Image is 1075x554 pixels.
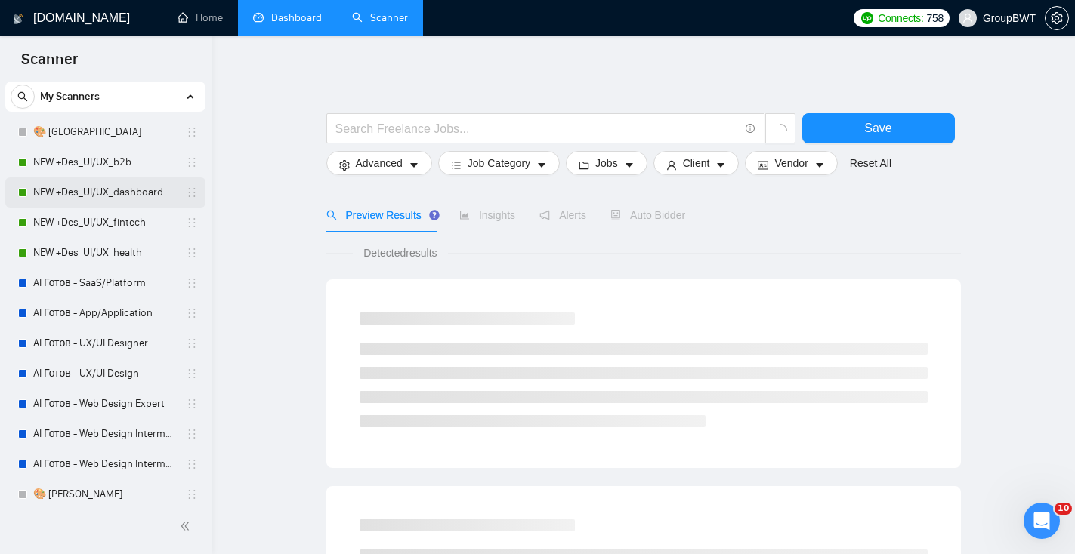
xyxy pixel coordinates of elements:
[864,118,891,137] span: Save
[774,155,808,171] span: Vendor
[9,48,90,80] span: Scanner
[186,428,198,440] span: holder
[539,210,550,220] span: notification
[1024,503,1060,539] iframe: Intercom live chat
[610,209,685,221] span: Auto Bidder
[326,209,435,221] span: Preview Results
[536,159,547,171] span: caret-down
[428,208,441,222] div: Tooltip anchor
[178,11,223,24] a: homeHome
[186,307,198,319] span: holder
[774,124,787,137] span: loading
[579,159,589,171] span: folder
[186,488,198,500] span: holder
[33,117,177,147] a: 🎨 [GEOGRAPHIC_DATA]
[878,10,923,26] span: Connects:
[253,11,322,24] a: dashboardDashboard
[353,245,447,261] span: Detected results
[40,82,100,112] span: My Scanners
[962,13,973,23] span: user
[186,458,198,470] span: holder
[468,155,530,171] span: Job Category
[409,159,419,171] span: caret-down
[438,151,560,175] button: barsJob Categorycaret-down
[180,519,195,534] span: double-left
[595,155,618,171] span: Jobs
[459,210,470,220] span: area-chart
[13,7,23,31] img: logo
[861,12,873,24] img: upwork-logo.png
[850,155,891,171] a: Reset All
[186,186,198,199] span: holder
[814,159,825,171] span: caret-down
[33,268,177,298] a: AI Готов - SaaS/Platform
[33,359,177,389] a: AI Готов - UX/UI Design
[666,159,677,171] span: user
[33,298,177,328] a: AI Готов - App/Application
[653,151,740,175] button: userClientcaret-down
[33,419,177,449] a: AI Готов - Web Design Intermediate минус Developer
[186,398,198,410] span: holder
[683,155,710,171] span: Client
[451,159,462,171] span: bars
[1045,12,1069,24] a: setting
[186,368,198,380] span: holder
[33,328,177,359] a: AI Готов - UX/UI Designer
[186,217,198,229] span: holder
[802,113,955,143] button: Save
[33,177,177,208] a: NEW +Des_UI/UX_dashboard
[186,126,198,138] span: holder
[1046,12,1068,24] span: setting
[745,151,837,175] button: idcardVendorcaret-down
[459,209,515,221] span: Insights
[33,479,177,509] a: 🎨 [PERSON_NAME]
[33,208,177,238] a: NEW +Des_UI/UX_fintech
[610,210,621,220] span: robot
[33,449,177,479] a: AI Готов - Web Design Intermediate минус Development
[33,238,177,268] a: NEW +Des_UI/UX_health
[326,210,337,220] span: search
[186,277,198,289] span: holder
[33,147,177,177] a: NEW +Des_UI/UX_b2b
[566,151,647,175] button: folderJobscaret-down
[927,10,944,26] span: 758
[715,159,726,171] span: caret-down
[186,337,198,349] span: holder
[758,159,768,171] span: idcard
[33,389,177,419] a: AI Готов - Web Design Expert
[624,159,635,171] span: caret-down
[1045,6,1069,30] button: setting
[356,155,403,171] span: Advanced
[746,124,755,134] span: info-circle
[326,151,432,175] button: settingAdvancedcaret-down
[352,11,408,24] a: searchScanner
[11,91,34,102] span: search
[539,209,586,221] span: Alerts
[1055,503,1072,515] span: 10
[186,156,198,168] span: holder
[11,85,35,109] button: search
[339,159,350,171] span: setting
[186,247,198,259] span: holder
[335,119,739,138] input: Search Freelance Jobs...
